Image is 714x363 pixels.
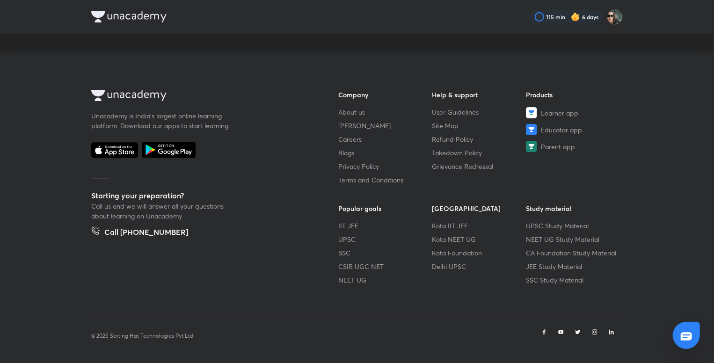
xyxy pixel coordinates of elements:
p: Call us and we will answer all your questions about learning on Unacademy [91,201,232,221]
p: © 2025 Sorting Hat Technologies Pvt Ltd [91,332,193,340]
a: About us [338,107,432,117]
a: JEE Study Material [526,261,620,271]
a: Company Logo [91,90,308,103]
p: Unacademy is India’s largest online learning platform. Download our apps to start learning [91,111,232,131]
h5: Call [PHONE_NUMBER] [104,226,188,240]
img: Educator app [526,124,537,135]
a: Blogs [338,148,432,158]
span: Careers [338,134,362,144]
a: Kota IIT JEE [432,221,526,231]
a: Learner app [526,107,620,118]
a: IIT JEE [338,221,432,231]
a: Careers [338,134,432,144]
a: Delhi UPSC [432,261,526,271]
a: CA Foundation Study Material [526,248,620,258]
span: Learner app [541,108,578,118]
h6: Company [338,90,432,100]
a: NEET UG Study Material [526,234,620,244]
a: UPSC [338,234,432,244]
a: NEET UG [338,275,432,285]
a: [PERSON_NAME] [338,121,432,131]
a: Grievance Redressal [432,161,526,171]
a: SSC Study Material [526,275,620,285]
a: Terms and Conditions [338,175,432,185]
img: Company Logo [91,90,167,101]
a: Takedown Policy [432,148,526,158]
img: streak [571,12,580,22]
h5: Starting your preparation? [91,190,308,201]
a: Privacy Policy [338,161,432,171]
span: Parent app [541,142,575,152]
a: Refund Policy [432,134,526,144]
h6: [GEOGRAPHIC_DATA] [432,203,526,213]
a: Kota NEET UG [432,234,526,244]
h6: Products [526,90,620,100]
span: Educator app [541,125,582,135]
a: Educator app [526,124,620,135]
img: Company Logo [91,11,167,22]
a: Call [PHONE_NUMBER] [91,226,188,240]
a: User Guidelines [432,107,526,117]
img: Parent app [526,141,537,152]
h6: Help & support [432,90,526,100]
h6: Study material [526,203,620,213]
a: UPSC Study Material [526,221,620,231]
a: CSIR UGC NET [338,261,432,271]
a: Parent app [526,141,620,152]
a: Site Map [432,121,526,131]
a: Kota Foundation [432,248,526,258]
h6: Popular goals [338,203,432,213]
img: Learner app [526,107,537,118]
a: SSC [338,248,432,258]
img: Arihant [607,9,623,25]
